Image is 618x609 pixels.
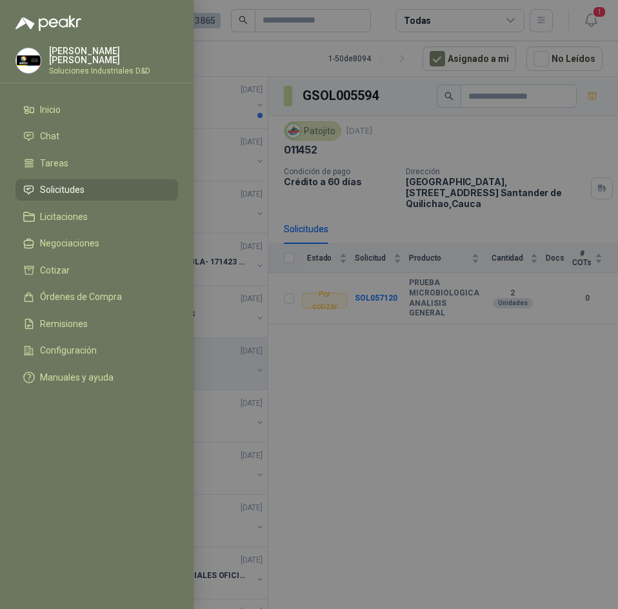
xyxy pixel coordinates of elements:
img: Company Logo [16,48,41,73]
span: Cotizar [40,265,70,275]
a: Cotizar [15,259,178,281]
a: Chat [15,126,178,148]
span: Solicitudes [40,185,85,195]
a: Licitaciones [15,206,178,228]
span: Órdenes de Compra [40,292,122,302]
a: Configuración [15,340,178,362]
span: Licitaciones [40,212,88,222]
a: Remisiones [15,313,178,335]
span: Negociaciones [40,238,99,248]
a: Solicitudes [15,179,178,201]
img: Logo peakr [15,15,81,31]
span: Tareas [40,158,68,168]
a: Inicio [15,99,178,121]
a: Tareas [15,152,178,174]
span: Inicio [40,105,61,115]
a: Órdenes de Compra [15,286,178,308]
span: Configuración [40,345,97,355]
p: Soluciones Industriales D&D [49,67,178,75]
span: Remisiones [40,319,88,329]
a: Manuales y ayuda [15,366,178,388]
p: [PERSON_NAME] [PERSON_NAME] [49,46,178,65]
a: Negociaciones [15,233,178,255]
span: Chat [40,131,59,141]
span: Manuales y ayuda [40,372,114,383]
